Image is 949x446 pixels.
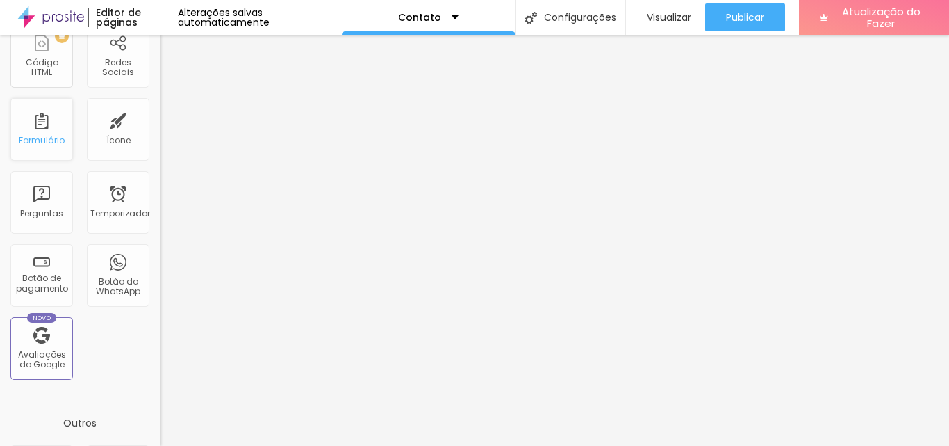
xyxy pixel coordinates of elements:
[626,3,705,31] button: Visualizar
[19,134,65,146] font: Formulário
[160,35,949,446] iframe: Editor
[33,314,51,322] font: Novo
[90,207,150,219] font: Temporizador
[647,10,691,24] font: Visualizar
[102,56,134,78] font: Redes Sociais
[26,56,58,78] font: Código HTML
[726,10,764,24] font: Publicar
[178,6,270,29] font: Alterações salvas automaticamente
[842,4,921,31] font: Atualização do Fazer
[20,207,63,219] font: Perguntas
[544,10,616,24] font: Configurações
[525,12,537,24] img: Ícone
[106,134,131,146] font: Ícone
[96,6,141,29] font: Editor de páginas
[705,3,785,31] button: Publicar
[398,10,441,24] font: Contato
[96,276,140,297] font: Botão do WhatsApp
[18,349,66,370] font: Avaliações do Google
[16,272,68,294] font: Botão de pagamento
[63,416,97,430] font: Outros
